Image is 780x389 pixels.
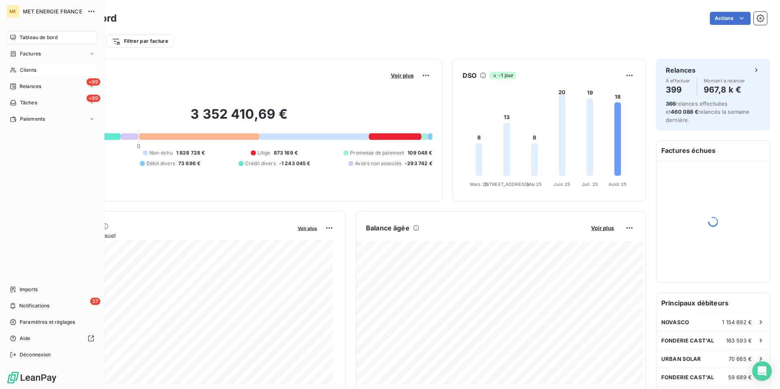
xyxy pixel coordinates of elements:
[355,160,401,167] span: Avoirs non associés
[46,231,292,240] span: Chiffre d'affaires mensuel
[391,72,414,79] span: Voir plus
[405,160,432,167] span: -293 742 €
[470,181,488,187] tspan: Mars 25
[298,225,317,231] span: Voir plus
[178,160,200,167] span: 73 696 €
[490,72,516,79] span: -1 jour
[671,108,698,115] span: 460 088 €
[20,34,58,41] span: Tableau de bord
[7,31,97,44] a: Tableau de bord
[274,149,298,157] span: 873 169 €
[350,149,404,157] span: Promesse de paiement
[90,298,100,305] span: 37
[661,374,714,380] span: FONDERIE CAST'AL
[661,356,701,362] span: URBAN SOLAR
[7,332,97,345] a: Aide
[704,78,745,83] span: Montant à relancer
[7,80,97,93] a: +99Relances
[582,181,598,187] tspan: Juil. 25
[589,224,616,232] button: Voir plus
[609,181,627,187] tspan: Août 25
[20,318,75,326] span: Paramètres et réglages
[86,78,100,86] span: +99
[463,71,476,80] h6: DSO
[7,96,97,109] a: +99Tâches
[554,181,570,187] tspan: Juin 25
[666,83,690,96] h4: 399
[710,12,751,25] button: Actions
[7,64,97,77] a: Clients
[7,5,20,18] div: ME
[106,35,173,48] button: Filtrer par facture
[7,371,57,384] img: Logo LeanPay
[666,100,676,107] span: 366
[752,361,772,381] div: Open Intercom Messenger
[666,65,696,75] h6: Relances
[366,223,410,233] h6: Balance âgée
[388,72,416,79] button: Voir plus
[245,160,276,167] span: Crédit divers
[20,83,41,90] span: Relances
[20,286,38,293] span: Imports
[666,100,750,123] span: relances effectuées et relancés la semaine dernière.
[176,149,205,157] span: 1 828 728 €
[46,106,432,130] h2: 3 352 410,69 €
[146,160,175,167] span: Débit divers
[86,95,100,102] span: +99
[7,113,97,126] a: Paiements
[656,141,770,160] h6: Factures échues
[729,356,752,362] span: 70 665 €
[19,302,49,309] span: Notifications
[666,78,690,83] span: À effectuer
[20,99,37,106] span: Tâches
[20,335,31,342] span: Aide
[722,319,752,325] span: 1 154 692 €
[656,293,770,313] h6: Principaux débiteurs
[7,283,97,296] a: Imports
[20,351,51,358] span: Déconnexion
[7,47,97,60] a: Factures
[704,83,745,96] h4: 967,8 k €
[23,8,82,15] span: MET ENERGIE FRANCE
[661,337,714,344] span: FONDERIE CAST'AL
[20,115,45,123] span: Paiements
[149,149,173,157] span: Non-échu
[661,319,689,325] span: NOVASCO
[257,149,270,157] span: Litige
[137,143,140,149] span: 0
[20,50,41,57] span: Factures
[726,337,752,344] span: 163 593 €
[7,316,97,329] a: Paramètres et réglages
[527,181,542,187] tspan: Mai 25
[728,374,752,380] span: 59 689 €
[20,66,36,74] span: Clients
[295,224,319,232] button: Voir plus
[279,160,310,167] span: -1 243 045 €
[484,181,528,187] tspan: [STREET_ADDRESS]
[591,225,614,231] span: Voir plus
[408,149,432,157] span: 109 048 €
